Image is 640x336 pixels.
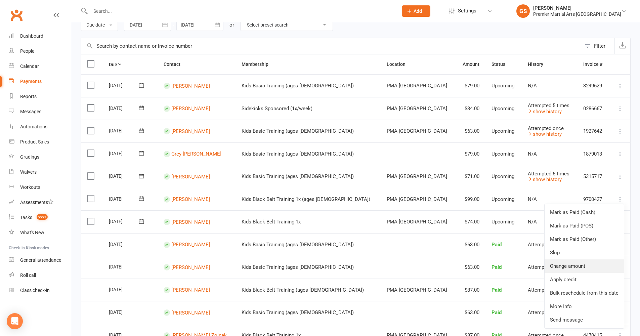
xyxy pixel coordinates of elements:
[158,54,235,74] th: Contact
[20,33,43,39] div: Dashboard
[109,125,140,136] div: [DATE]
[545,246,624,259] a: Skip
[456,279,485,301] td: $87.00
[109,284,140,295] div: [DATE]
[171,287,210,293] a: [PERSON_NAME]
[456,142,485,165] td: $79.00
[9,89,71,104] a: Reports
[522,54,577,74] th: History
[171,128,210,134] a: [PERSON_NAME]
[381,120,456,142] td: PMA [GEOGRAPHIC_DATA]
[492,83,514,89] span: Upcoming
[528,102,569,109] span: Attempted 5 times
[528,219,537,225] span: N/A
[9,210,71,225] a: Tasks 999+
[381,97,456,120] td: PMA [GEOGRAPHIC_DATA]
[528,131,562,137] a: show history
[545,233,624,246] a: Mark as Paid (Other)
[109,239,140,249] div: [DATE]
[109,171,140,181] div: [DATE]
[20,48,34,54] div: People
[171,106,210,112] a: [PERSON_NAME]
[8,7,25,24] a: Clubworx
[242,196,370,202] span: Kids Black Belt Training 1x (ages [DEMOGRAPHIC_DATA])
[381,188,456,211] td: PMA [GEOGRAPHIC_DATA]
[528,171,569,177] span: Attempted 5 times
[81,38,581,54] input: Search by contact name or invoice number
[20,272,36,278] div: Roll call
[545,259,624,273] a: Change amount
[492,242,502,248] span: Paid
[492,128,514,134] span: Upcoming
[9,283,71,298] a: Class kiosk mode
[545,219,624,233] a: Mark as Paid (POS)
[545,313,624,327] a: Send message
[577,120,609,142] td: 1927642
[456,301,485,324] td: $63.00
[577,188,609,211] td: 9700427
[528,264,564,270] span: Attempted once
[9,268,71,283] a: Roll call
[545,273,624,286] a: Apply credit
[492,173,514,179] span: Upcoming
[109,194,140,204] div: [DATE]
[229,21,234,29] div: or
[9,195,71,210] a: Assessments
[9,165,71,180] a: Waivers
[242,287,364,293] span: Kids Black Belt Training (ages [DEMOGRAPHIC_DATA])
[242,264,354,270] span: Kids Basic Training (ages [DEMOGRAPHIC_DATA])
[171,83,210,89] a: [PERSON_NAME]
[171,309,210,316] a: [PERSON_NAME]
[528,196,537,202] span: N/A
[528,151,537,157] span: N/A
[528,83,537,89] span: N/A
[381,165,456,188] td: PMA [GEOGRAPHIC_DATA]
[528,109,562,115] a: show history
[20,215,32,220] div: Tasks
[109,307,140,317] div: [DATE]
[485,54,521,74] th: Status
[20,79,42,84] div: Payments
[109,216,140,226] div: [DATE]
[7,313,23,329] div: Open Intercom Messenger
[516,4,530,18] div: GS
[9,253,71,268] a: General attendance kiosk mode
[577,142,609,165] td: 1879013
[414,8,422,14] span: Add
[171,196,210,202] a: [PERSON_NAME]
[528,309,564,316] span: Attempted once
[492,309,502,316] span: Paid
[20,169,37,175] div: Waivers
[20,257,61,263] div: General attendance
[456,97,485,120] td: $34.00
[20,124,47,129] div: Automations
[109,261,140,272] div: [DATE]
[545,286,624,300] a: Bulk reschedule from this date
[9,59,71,74] a: Calendar
[533,5,621,11] div: [PERSON_NAME]
[20,94,37,99] div: Reports
[492,264,502,270] span: Paid
[242,83,354,89] span: Kids Basic Training (ages [DEMOGRAPHIC_DATA])
[594,42,605,50] div: Filter
[20,109,41,114] div: Messages
[402,5,430,17] button: Add
[9,74,71,89] a: Payments
[456,165,485,188] td: $71.00
[9,134,71,150] a: Product Sales
[20,200,53,205] div: Assessments
[577,97,609,120] td: 0286667
[381,279,456,301] td: PMA [GEOGRAPHIC_DATA]
[577,74,609,97] td: 3249629
[381,54,456,74] th: Location
[528,176,562,182] a: show history
[171,173,210,179] a: [PERSON_NAME]
[88,6,393,16] input: Search...
[242,242,354,248] span: Kids Basic Training (ages [DEMOGRAPHIC_DATA])
[20,64,39,69] div: Calendar
[381,74,456,97] td: PMA [GEOGRAPHIC_DATA]
[492,151,514,157] span: Upcoming
[109,103,140,113] div: [DATE]
[236,54,381,74] th: Membership
[456,188,485,211] td: $99.00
